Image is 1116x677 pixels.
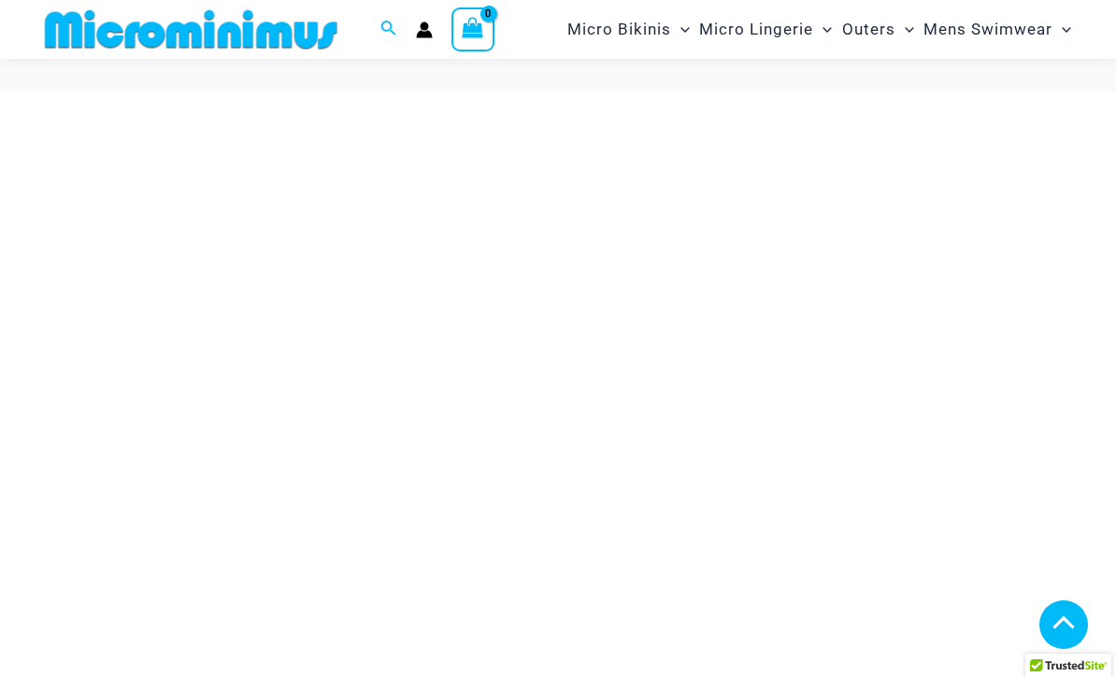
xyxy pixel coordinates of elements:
span: Micro Bikinis [567,6,671,53]
span: Menu Toggle [813,6,832,53]
span: Micro Lingerie [699,6,813,53]
a: Account icon link [416,22,433,38]
a: OutersMenu ToggleMenu Toggle [837,6,919,53]
span: Menu Toggle [1052,6,1071,53]
a: Micro LingerieMenu ToggleMenu Toggle [694,6,837,53]
span: Outers [842,6,895,53]
span: Menu Toggle [671,6,690,53]
img: Waves Breaking Ocean Bikini Pack [10,111,1106,483]
a: Mens SwimwearMenu ToggleMenu Toggle [919,6,1076,53]
nav: Site Navigation [560,3,1079,56]
a: Micro BikinisMenu ToggleMenu Toggle [563,6,694,53]
a: Search icon link [380,18,397,41]
img: MM SHOP LOGO FLAT [37,8,345,50]
span: Menu Toggle [895,6,914,53]
a: View Shopping Cart, empty [451,7,494,50]
span: Mens Swimwear [923,6,1052,53]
